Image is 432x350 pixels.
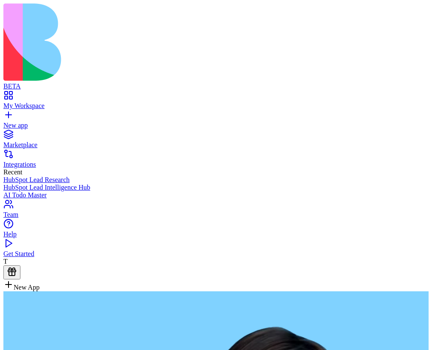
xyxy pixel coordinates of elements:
a: My Workspace [3,94,429,110]
a: Help [3,223,429,238]
span: New App [14,284,40,291]
span: Recent [3,168,22,176]
a: Marketplace [3,134,429,149]
div: Team [3,211,429,219]
div: My Workspace [3,102,429,110]
img: logo [3,3,346,81]
a: Team [3,203,429,219]
a: Integrations [3,153,429,168]
a: HubSpot Lead Research [3,176,429,184]
div: New app [3,122,429,129]
div: Integrations [3,161,429,168]
a: HubSpot Lead Intelligence Hub [3,184,429,191]
div: Get Started [3,250,429,258]
a: New app [3,114,429,129]
div: BETA [3,83,429,90]
a: BETA [3,75,429,90]
a: Get Started [3,242,429,258]
a: AI Todo Master [3,191,429,199]
div: Marketplace [3,141,429,149]
span: T [3,258,8,265]
div: Help [3,230,429,238]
